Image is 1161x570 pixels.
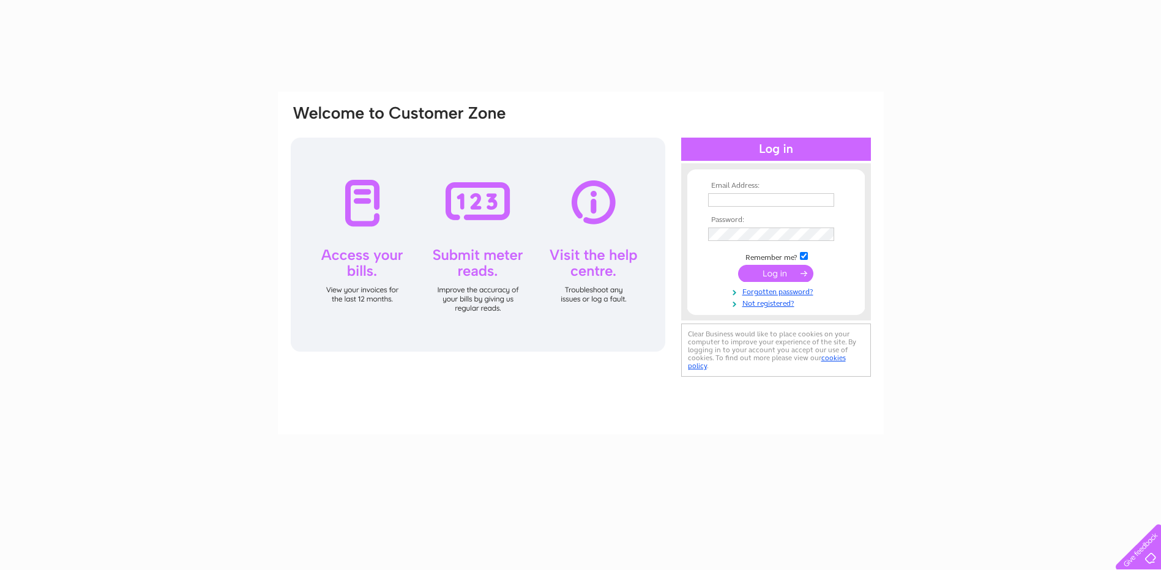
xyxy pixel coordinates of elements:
[681,324,871,377] div: Clear Business would like to place cookies on your computer to improve your experience of the sit...
[708,285,847,297] a: Forgotten password?
[708,297,847,308] a: Not registered?
[705,250,847,262] td: Remember me?
[705,216,847,224] th: Password:
[688,353,846,370] a: cookies policy
[738,265,813,282] input: Submit
[705,182,847,190] th: Email Address:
